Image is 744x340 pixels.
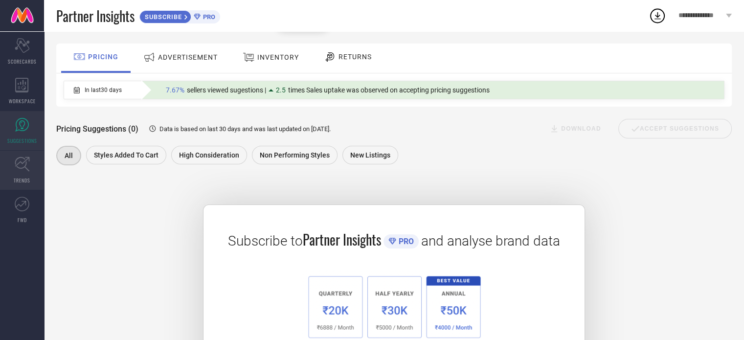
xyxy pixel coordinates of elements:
span: FWD [18,216,27,224]
span: High Consideration [179,151,239,159]
span: Data is based on last 30 days and was last updated on [DATE] . [159,125,331,133]
span: SUBSCRIBE [140,13,184,21]
span: Styles Added To Cart [94,151,158,159]
span: PRO [396,237,414,246]
span: sellers viewed sugestions | [187,86,266,94]
span: Partner Insights [303,229,381,249]
span: Non Performing Styles [260,151,330,159]
span: TRENDS [14,177,30,184]
div: Percentage of sellers who have viewed suggestions for the current Insight Type [161,84,495,96]
span: 2.5 [276,86,286,94]
span: New Listings [350,151,390,159]
span: Pricing Suggestions (0) [56,124,138,134]
div: Open download list [649,7,666,24]
span: Partner Insights [56,6,135,26]
span: and analyse brand data [421,233,560,249]
span: In last 30 days [85,87,122,93]
span: PRO [201,13,215,21]
span: All [65,152,73,159]
span: SUGGESTIONS [7,137,37,144]
span: WORKSPACE [9,97,36,105]
span: PRICING [88,53,118,61]
a: SUBSCRIBEPRO [139,8,220,23]
span: RETURNS [338,53,372,61]
span: SCORECARDS [8,58,37,65]
div: Accept Suggestions [618,119,732,138]
span: ADVERTISEMENT [158,53,218,61]
span: 7.67% [166,86,184,94]
span: INVENTORY [257,53,299,61]
span: Subscribe to [228,233,303,249]
span: times Sales uptake was observed on accepting pricing suggestions [288,86,490,94]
